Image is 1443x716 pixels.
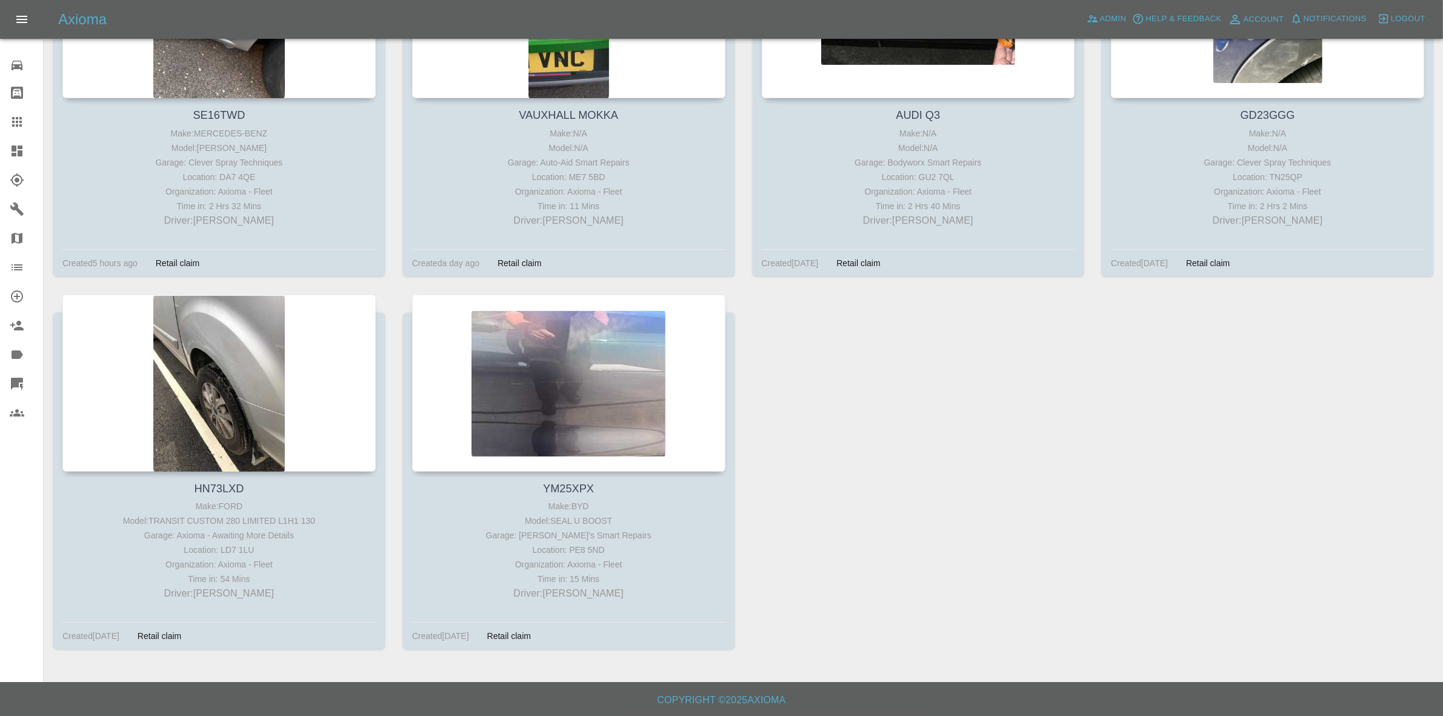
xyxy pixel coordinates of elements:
[65,155,373,170] div: Garage: Clever Spray Techniques
[415,141,722,155] div: Model: N/A
[65,170,373,184] div: Location: DA7 4QE
[1241,109,1295,121] a: GD23GGG
[1100,12,1127,26] span: Admin
[896,109,940,121] a: AUDI Q3
[65,528,373,543] div: Garage: Axioma - Awaiting More Details
[65,499,373,514] div: Make: FORD
[762,256,819,270] div: Created [DATE]
[543,483,594,495] a: YM25XPX
[415,184,722,199] div: Organization: Axioma - Fleet
[1114,141,1421,155] div: Model: N/A
[65,126,373,141] div: Make: MERCEDES-BENZ
[58,10,107,29] h5: Axioma
[415,126,722,141] div: Make: N/A
[415,543,722,557] div: Location: PE8 5ND
[519,109,618,121] a: VAUXHALL MOKKA
[10,692,1433,709] h6: Copyright © 2025 Axioma
[1114,213,1421,228] p: Driver: [PERSON_NAME]
[415,528,722,543] div: Garage: [PERSON_NAME]’s Smart Repairs
[765,141,1072,155] div: Model: N/A
[415,170,722,184] div: Location: ME7 5BD
[194,483,244,495] a: HN73LXD
[62,629,119,643] div: Created [DATE]
[128,629,190,643] div: Retail claim
[65,586,373,601] p: Driver: [PERSON_NAME]
[415,199,722,213] div: Time in: 11 Mins
[62,256,138,270] div: Created 5 hours ago
[415,155,722,170] div: Garage: Auto-Aid Smart Repairs
[1244,13,1284,27] span: Account
[415,499,722,514] div: Make: BYD
[1177,256,1239,270] div: Retail claim
[65,572,373,586] div: Time in: 54 Mins
[415,557,722,572] div: Organization: Axioma - Fleet
[1114,184,1421,199] div: Organization: Axioma - Fleet
[65,141,373,155] div: Model: [PERSON_NAME]
[1114,199,1421,213] div: Time in: 2 Hrs 2 Mins
[415,213,722,228] p: Driver: [PERSON_NAME]
[65,543,373,557] div: Location: LD7 1LU
[1114,155,1421,170] div: Garage: Clever Spray Techniques
[1375,10,1428,28] button: Logout
[765,199,1072,213] div: Time in: 2 Hrs 40 Mins
[765,184,1072,199] div: Organization: Axioma - Fleet
[415,572,722,586] div: Time in: 15 Mins
[7,5,36,34] button: Open drawer
[1391,12,1425,26] span: Logout
[1111,256,1168,270] div: Created [DATE]
[488,256,550,270] div: Retail claim
[1114,126,1421,141] div: Make: N/A
[415,586,722,601] p: Driver: [PERSON_NAME]
[478,629,540,643] div: Retail claim
[65,184,373,199] div: Organization: Axioma - Fleet
[1129,10,1224,28] button: Help & Feedback
[765,213,1072,228] p: Driver: [PERSON_NAME]
[65,199,373,213] div: Time in: 2 Hrs 32 Mins
[765,155,1072,170] div: Garage: Bodyworx Smart Repairs
[65,514,373,528] div: Model: TRANSIT CUSTOM 280 LIMITED L1H1 130
[1145,12,1221,26] span: Help & Feedback
[765,126,1072,141] div: Make: N/A
[65,557,373,572] div: Organization: Axioma - Fleet
[1287,10,1370,28] button: Notifications
[193,109,245,121] a: SE16TWD
[1225,10,1287,29] a: Account
[1084,10,1130,28] a: Admin
[412,629,469,643] div: Created [DATE]
[1304,12,1367,26] span: Notifications
[412,256,479,270] div: Created a day ago
[827,256,889,270] div: Retail claim
[765,170,1072,184] div: Location: GU2 7QL
[147,256,208,270] div: Retail claim
[65,213,373,228] p: Driver: [PERSON_NAME]
[1114,170,1421,184] div: Location: TN25QP
[415,514,722,528] div: Model: SEAL U BOOST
